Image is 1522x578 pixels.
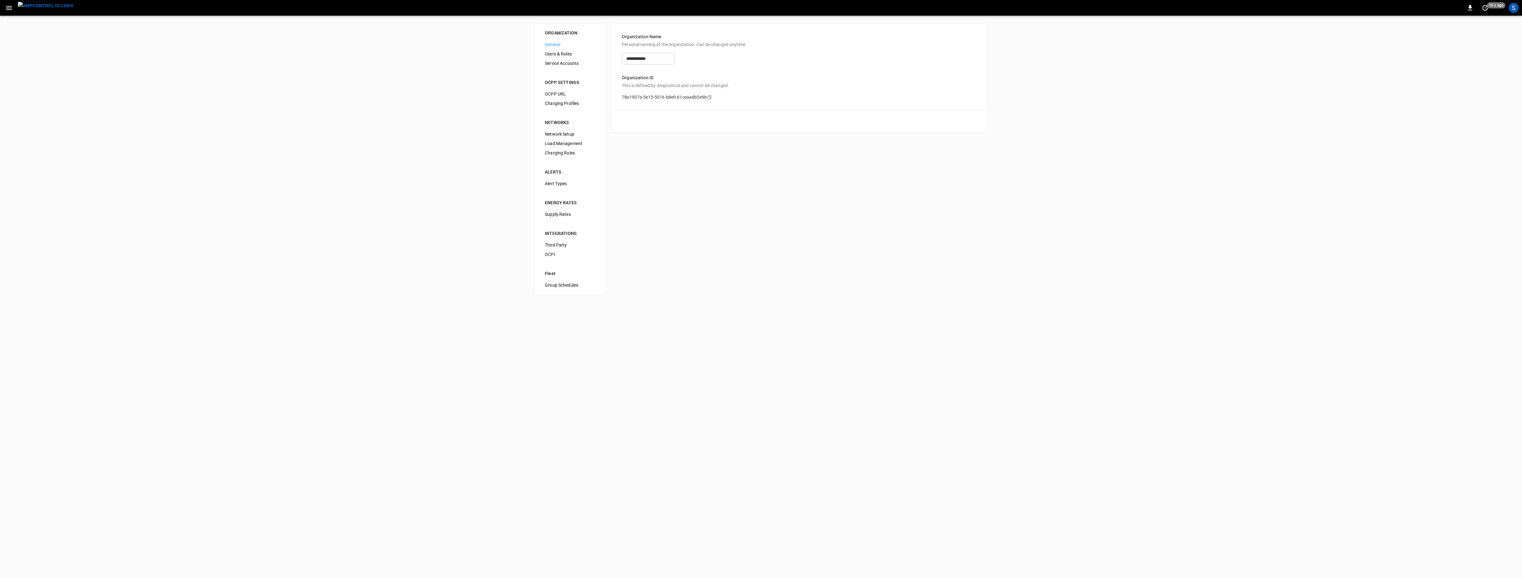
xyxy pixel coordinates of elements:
img: ampcontrol.io logo [18,2,73,10]
div: Service Accounts [540,59,601,68]
span: Load Management [545,140,596,147]
div: Group Schedules [540,280,601,290]
span: Charging Profiles [545,100,596,107]
div: Fleet [545,270,596,277]
div: Charging Profiles [540,99,601,108]
div: INTEGRATIONS [545,230,596,237]
div: copy [706,94,713,101]
div: Alert Types [540,179,601,188]
div: ENERGY RATES [545,200,596,206]
p: Personal naming of the organization. Can be changed anytime. [622,41,977,48]
div: profile-icon [1509,3,1519,13]
span: Alert Types [545,180,596,187]
span: 10 s ago [1487,2,1505,8]
p: Organization Name [622,34,977,40]
div: OCPI [540,250,601,259]
span: OCPI [545,251,596,258]
div: Charging Rules [540,148,601,158]
div: Third Party [540,240,601,250]
span: Charging Rules [545,150,596,156]
span: Network Setup [545,131,596,138]
span: Supply Rates [545,211,596,218]
span: Service Accounts [545,60,596,67]
div: Users & Roles [540,49,601,59]
p: Organization ID [622,75,977,81]
span: Group Schedules [545,282,596,289]
span: Third Party [545,242,596,248]
div: NETWORKS [545,119,596,126]
div: OCPP SETTINGS [545,79,596,86]
div: General [540,40,601,49]
div: ORGANIZATION [545,30,596,36]
p: 78e1907a-5e15-5016-b8e0-61ceaadb5e9b [622,94,707,101]
button: set refresh interval [1480,3,1490,13]
div: Supply Rates [540,210,601,219]
span: Users & Roles [545,51,596,57]
div: Network Setup [540,129,601,139]
div: Load Management [540,139,601,148]
div: ALERTS [545,169,596,175]
div: OCPP URL [540,89,601,99]
p: This is defined by Ampcontrol and cannot be changed. [622,82,977,89]
span: General [545,41,596,48]
span: OCPP URL [545,91,596,97]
